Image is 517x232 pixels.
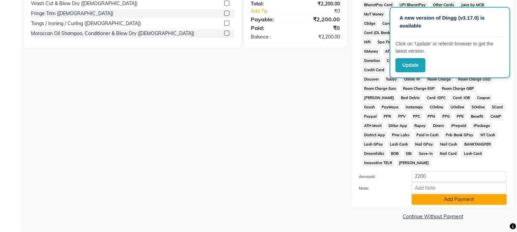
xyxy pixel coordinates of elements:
span: Card on File [385,57,410,65]
span: CEdge [362,20,378,28]
span: NT Cash [478,131,497,139]
a: Add Tip [246,8,304,15]
span: PayMaya [380,103,401,111]
span: Card (DL Bank) [362,29,393,37]
span: ATH Movil [362,122,384,130]
span: UPI BharatPay [397,1,428,9]
div: Paid: [246,24,296,32]
span: PPV [396,113,408,120]
span: Pine Labs [390,131,412,139]
span: PPR [382,113,393,120]
div: ₹0 [296,24,345,32]
span: Benefit [469,113,486,120]
div: Tongs / Ironing / Curling ([DEMOGRAPHIC_DATA]) [31,20,141,27]
span: PPE [455,113,466,120]
span: Innovative TELR [362,159,394,167]
span: Room Charge GBP [440,85,476,93]
div: ₹2,200.00 [296,33,345,41]
span: BharatPay Card [362,1,395,9]
span: CAMP [488,113,504,120]
span: MariDeal [389,10,409,18]
span: Lash Cash [388,140,410,148]
span: MyT Money [362,10,386,18]
span: Nift [362,38,373,46]
span: Instamojo [404,103,425,111]
span: ATH Movil [383,48,405,55]
label: Amount: [354,173,406,180]
span: Coupon [475,94,492,102]
span: Discover [362,75,381,83]
span: PPG [440,113,452,120]
span: UOnline [448,103,466,111]
button: Add Payment [412,194,507,205]
div: ₹0 [304,8,345,15]
span: Diners [431,122,446,130]
div: ₹2,200.00 [296,0,345,8]
span: Rupay [412,122,428,130]
span: Lash Card [462,150,484,158]
span: Paid in Cash [414,131,441,139]
span: SCard [490,103,505,111]
span: iPackage [471,122,492,130]
span: Nail Cash [438,140,459,148]
span: [PERSON_NAME] [397,159,431,167]
span: Nail GPay [413,140,435,148]
span: Nail Card [437,150,459,158]
span: COnline [428,103,446,111]
span: Online W [402,75,423,83]
span: Tabby [384,75,399,83]
span: Room Charge USD [456,75,493,83]
span: Juice by MCB [459,1,486,9]
span: District App [362,131,387,139]
span: GMoney [362,48,380,55]
input: Amount [412,171,507,182]
span: Card: IOB [451,94,472,102]
span: Save-In [417,150,435,158]
div: ₹2,200.00 [296,15,345,23]
button: Update [395,58,425,72]
label: Note: [354,185,406,191]
span: Lash GPay [362,140,385,148]
span: Dreamfolks [362,150,386,158]
div: Payable: [246,15,296,23]
span: PPN [425,113,437,120]
span: SBI [404,150,414,158]
span: SOnline [469,103,487,111]
span: iPrepaid [449,122,468,130]
p: A new version of Dingg (v3.17.0) is available [400,14,500,30]
input: Add Note [412,182,507,193]
p: Click on ‘Update’ or refersh browser to get the latest version. [395,40,504,55]
div: Fringe Trim ([DEMOGRAPHIC_DATA]) [31,10,113,17]
span: Pnb Bank GPay [444,131,476,139]
span: BOB [389,150,401,158]
span: Donation [362,57,382,65]
span: Room Charge Euro [362,85,398,93]
span: BANKTANSFER [462,140,493,148]
span: Credit Card [362,66,386,74]
div: Moroccan Oil Shampoo, Conditioner & Blow Dry ([DEMOGRAPHIC_DATA]) [31,30,194,37]
span: [PERSON_NAME] [362,94,396,102]
span: Gcash [362,103,377,111]
span: PPC [411,113,423,120]
span: Card: IDFC [425,94,448,102]
div: Total: [246,0,296,8]
span: Room Charge [425,75,453,83]
a: Continue Without Payment [353,213,512,220]
span: Card M [380,20,397,28]
div: Balance : [246,33,296,41]
span: Paypal [362,113,379,120]
span: Room Charge EGP [401,85,437,93]
span: Other Cards [431,1,456,9]
span: Bad Debts [399,94,422,102]
span: Spa Finder [375,38,399,46]
span: Dittor App [386,122,410,130]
